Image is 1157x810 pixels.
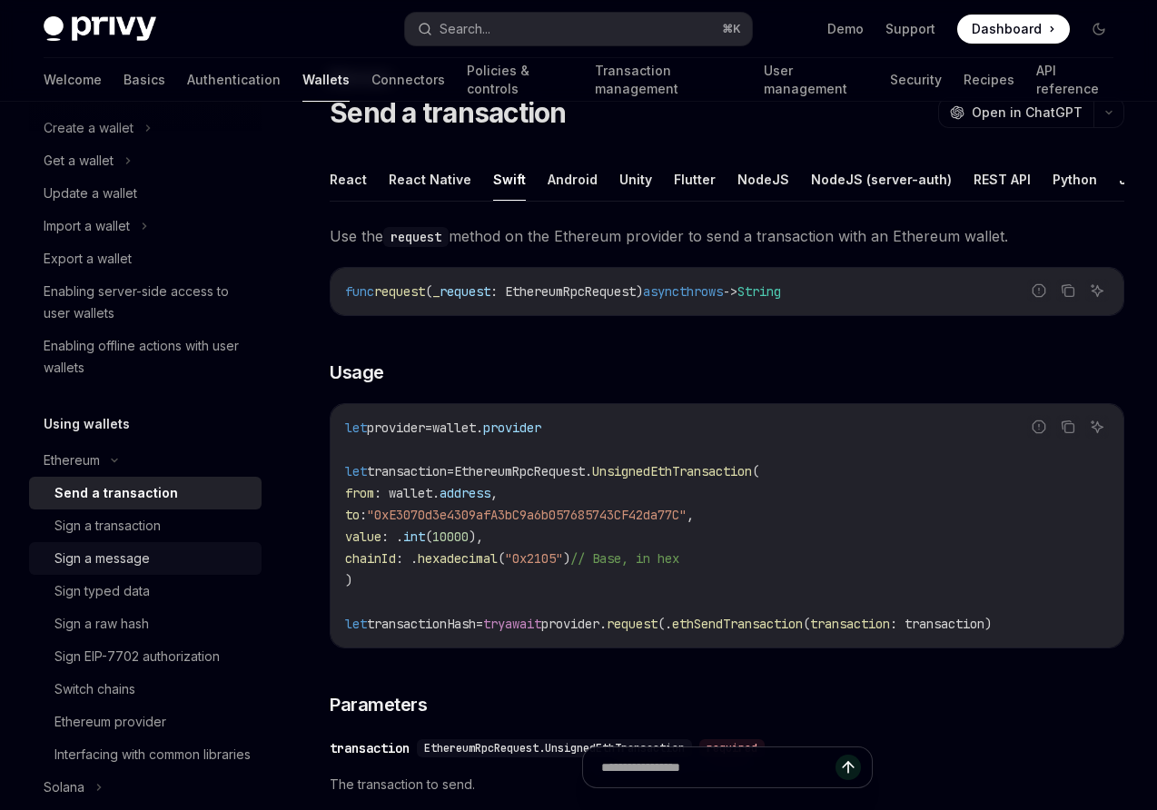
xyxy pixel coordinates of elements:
a: User management [764,58,868,102]
button: Ask AI [1085,415,1109,439]
span: transaction [367,463,447,479]
a: Welcome [44,58,102,102]
span: value [345,528,381,545]
h5: Using wallets [44,413,130,435]
span: request [374,283,425,300]
button: Java [1119,158,1151,201]
span: : [360,507,367,523]
span: hexadecimal [418,550,498,567]
span: , [687,507,694,523]
button: REST API [974,158,1031,201]
div: Sign EIP-7702 authorization [54,646,220,667]
div: Search... [440,18,490,40]
a: Update a wallet [29,177,262,210]
span: to [345,507,360,523]
button: React Native [389,158,471,201]
span: ( [425,528,432,545]
span: ( [425,283,432,300]
div: Switch chains [54,678,135,700]
span: from [345,485,374,501]
a: Switch chains [29,673,262,706]
span: (. [658,616,672,632]
a: Transaction management [595,58,742,102]
span: throws [679,283,723,300]
span: await [505,616,541,632]
a: Sign typed data [29,575,262,607]
span: int [403,528,425,545]
div: Update a wallet [44,183,137,204]
span: transaction [810,616,890,632]
span: = [476,616,483,632]
div: Export a wallet [44,248,132,270]
span: ) [345,572,352,588]
div: Import a wallet [44,215,130,237]
button: Send message [836,755,861,780]
span: let [345,463,367,479]
a: Dashboard [957,15,1070,44]
span: ) [563,550,570,567]
a: Policies & controls [467,58,573,102]
span: // Base, in hex [570,550,679,567]
a: Enabling offline actions with user wallets [29,330,262,384]
span: Dashboard [972,20,1042,38]
div: Sign a raw hash [54,613,149,635]
a: Export a wallet [29,242,262,275]
span: ⌘ K [722,22,741,36]
img: dark logo [44,16,156,42]
div: Enabling offline actions with user wallets [44,335,251,379]
span: String [737,283,781,300]
span: provider [483,420,541,436]
a: Authentication [187,58,281,102]
button: Flutter [674,158,716,201]
span: ethSendTransaction [672,616,803,632]
a: API reference [1036,58,1113,102]
div: required [699,739,765,757]
div: transaction [330,739,410,757]
div: Sign a transaction [54,515,161,537]
button: Swift [493,158,526,201]
span: Use the method on the Ethereum provider to send a transaction with an Ethereum wallet. [330,223,1124,249]
span: Parameters [330,692,427,717]
span: = [425,420,432,436]
button: Open in ChatGPT [938,97,1093,128]
span: = [447,463,454,479]
h1: Send a transaction [330,96,567,129]
span: -> [723,283,737,300]
div: Sign typed data [54,580,150,602]
a: Security [890,58,942,102]
a: Demo [827,20,864,38]
div: Get a wallet [44,150,114,172]
a: Ethereum provider [29,706,262,738]
a: Enabling server-side access to user wallets [29,275,262,330]
span: 10000 [432,528,469,545]
span: provider. [541,616,607,632]
code: request [383,227,449,247]
div: Ethereum provider [54,711,166,733]
a: Recipes [964,58,1014,102]
button: Copy the contents from the code block [1056,415,1080,439]
span: : . [381,528,403,545]
span: : transaction) [890,616,992,632]
a: Connectors [371,58,445,102]
a: Wallets [302,58,350,102]
button: Report incorrect code [1027,279,1051,302]
span: let [345,616,367,632]
div: Sign a message [54,548,150,569]
span: wallet. [432,420,483,436]
span: func [345,283,374,300]
button: Copy the contents from the code block [1056,279,1080,302]
a: Sign a raw hash [29,607,262,640]
span: : . [396,550,418,567]
button: Unity [619,158,652,201]
span: EthereumRpcRequest. [454,463,592,479]
span: request [440,283,490,300]
span: EthereumRpcRequest.UnsignedEthTransaction [424,741,685,756]
span: ( [498,550,505,567]
span: _ [432,283,440,300]
a: Send a transaction [29,477,262,509]
button: Ask AI [1085,279,1109,302]
button: Android [548,158,598,201]
span: "0xE3070d3e4309afA3bC9a6b057685743CF42da77C" [367,507,687,523]
span: ), [469,528,483,545]
span: async [643,283,679,300]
